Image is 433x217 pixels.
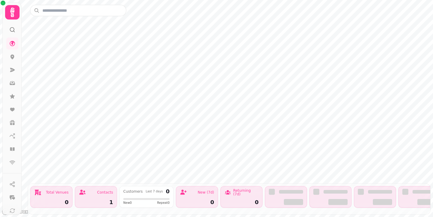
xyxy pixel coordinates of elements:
[46,191,69,194] div: Total Venues
[2,208,28,215] a: Mapbox logo
[157,200,170,205] span: Repeat 0
[79,200,113,205] div: 1
[166,189,170,194] div: 0
[198,191,214,194] div: New (7d)
[224,200,259,205] div: 0
[233,189,259,196] div: Returning (7d)
[146,190,163,193] div: Last 7 days
[123,200,132,205] span: New 0
[123,190,143,193] div: Customers
[180,200,214,205] div: 0
[97,191,113,194] div: Contacts
[34,200,69,205] div: 0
